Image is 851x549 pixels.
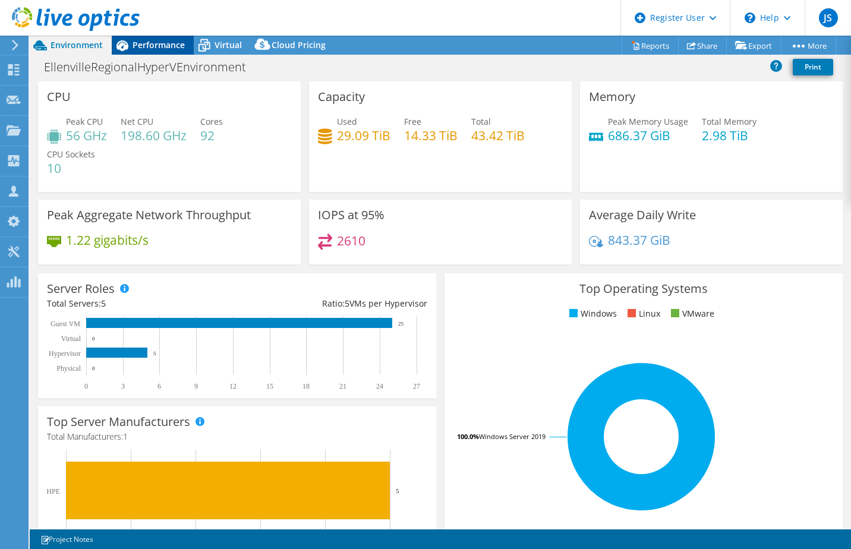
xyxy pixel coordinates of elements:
span: Environment [51,39,103,51]
h1: EllenvilleRegionalHyperVEnvironment [39,61,264,74]
span: Virtual [215,39,242,51]
h4: 843.37 GiB [608,234,670,247]
span: Cores [200,116,223,127]
text: 3 [121,382,125,390]
text: 6 [157,382,161,390]
span: Net CPU [121,116,153,127]
h4: 92 [200,129,223,142]
text: Guest VM [51,320,80,328]
h4: 14.33 TiB [404,129,458,142]
text: Hypervisor [49,349,81,358]
div: Ratio: VMs per Hypervisor [237,297,427,310]
text: 18 [302,382,310,390]
span: CPU Sockets [47,149,95,160]
a: Export [726,36,781,55]
h4: 686.37 GiB [608,129,688,142]
h4: Total Manufacturers: [47,430,427,443]
text: 27 [413,382,420,390]
h4: 29.09 TiB [337,129,390,142]
h3: CPU [47,90,71,103]
text: 9 [194,382,198,390]
a: Share [678,36,727,55]
svg: \n [745,12,755,23]
text: 12 [229,382,237,390]
text: 5 [153,351,156,356]
h3: IOPS at 95% [318,209,384,222]
text: 0 [84,382,88,390]
text: 21 [339,382,346,390]
span: Total [471,116,491,127]
span: Total Memory [702,116,757,127]
li: Linux [625,307,660,320]
span: Cloud Pricing [272,39,326,51]
a: Project Notes [32,532,102,547]
div: Total Servers: [47,297,237,310]
text: 25 [398,321,404,327]
h4: 56 GHz [66,129,107,142]
span: 5 [101,298,106,309]
li: VMware [668,307,714,320]
li: Windows [566,307,617,320]
tspan: 100.0% [457,432,479,441]
text: Virtual [61,335,81,343]
h3: Top Operating Systems [453,282,834,295]
span: Performance [133,39,185,51]
text: HPE [46,487,60,496]
h4: 1.22 gigabits/s [66,234,149,247]
span: 5 [345,298,349,309]
h4: 2610 [337,234,365,247]
h4: 43.42 TiB [471,129,525,142]
a: More [781,36,836,55]
span: JS [819,8,838,27]
text: 15 [266,382,273,390]
h4: 10 [47,162,95,175]
text: 24 [376,382,383,390]
h3: Memory [589,90,635,103]
h3: Top Server Manufacturers [47,415,190,428]
text: 0 [92,336,95,342]
text: 0 [92,365,95,371]
h3: Server Roles [47,282,115,295]
span: 1 [123,431,128,442]
span: Peak CPU [66,116,103,127]
tspan: Windows Server 2019 [479,432,546,441]
span: Free [404,116,421,127]
span: Used [337,116,357,127]
h3: Peak Aggregate Network Throughput [47,209,251,222]
text: 5 [396,487,399,494]
a: Reports [622,36,679,55]
h3: Capacity [318,90,365,103]
h4: 198.60 GHz [121,129,187,142]
span: Peak Memory Usage [608,116,688,127]
a: Print [793,59,833,75]
text: Physical [56,364,81,373]
h4: 2.98 TiB [702,129,757,142]
h3: Average Daily Write [589,209,696,222]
